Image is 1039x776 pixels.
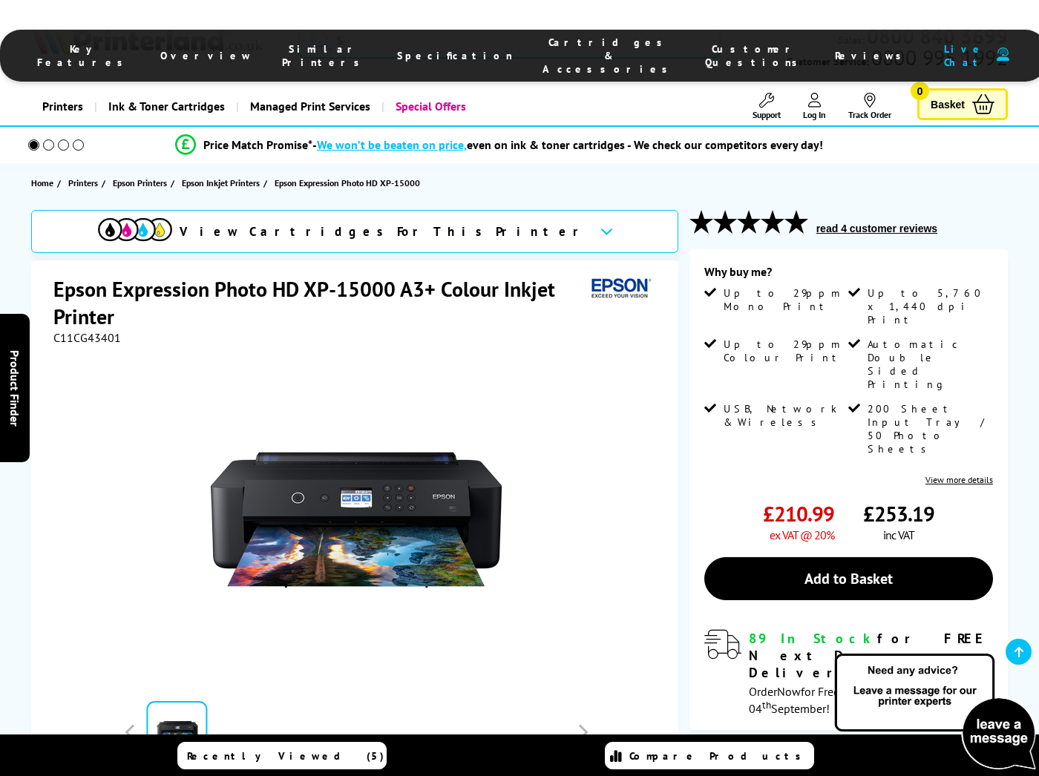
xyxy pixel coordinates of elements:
[917,88,1008,120] a: Basket 0
[911,82,929,100] span: 0
[724,286,846,313] span: Up to 29ppm Mono Print
[182,175,260,191] span: Epson Inkjet Printers
[753,109,781,120] span: Support
[282,42,367,69] span: Similar Printers
[931,94,965,114] span: Basket
[868,286,990,326] span: Up to 5,760 x 1,440 dpi Print
[31,175,53,191] span: Home
[68,175,98,191] span: Printers
[53,330,121,345] span: C11CG43401
[762,698,771,711] sup: th
[704,557,993,600] a: Add to Basket
[749,630,993,681] div: for FREE Next Day Delivery
[925,474,993,485] a: View more details
[848,93,891,120] a: Track Order
[397,49,513,62] span: Specification
[160,49,252,62] span: Overview
[724,338,846,364] span: Up to 29ppm Colour Print
[803,109,826,120] span: Log In
[705,42,805,69] span: Customer Questions
[177,742,387,769] a: Recently Viewed (5)
[863,500,934,527] span: £253.19
[317,137,467,152] span: We won’t be beaten on price,
[187,749,384,763] span: Recently Viewed (5)
[53,275,586,330] h1: Epson Expression Photo HD XP-15000 A3+ Colour Inkjet Printer
[37,42,131,69] span: Key Features
[68,175,102,191] a: Printers
[835,49,909,62] span: Reviews
[586,275,654,303] img: Epson
[203,137,312,152] span: Price Match Promise*
[868,402,990,456] span: 200 Sheet Input Tray / 50 Photo Sheets
[31,175,57,191] a: Home
[883,527,914,542] span: inc VAT
[763,500,834,527] span: £210.99
[543,36,675,76] span: Cartridges & Accessories
[236,88,381,125] a: Managed Print Services
[753,93,781,120] a: Support
[629,749,809,763] span: Compare Products
[997,47,1009,62] img: user-headset-duotone.svg
[704,630,993,715] div: modal_delivery
[7,132,991,158] li: modal_Promise
[98,218,172,241] img: cmyk-icon.svg
[180,223,588,240] span: View Cartridges For This Printer
[31,88,94,125] a: Printers
[803,93,826,120] a: Log In
[275,177,420,188] span: Epson Expression Photo HD XP-15000
[749,630,877,647] span: 89 In Stock
[749,684,920,716] span: Order for Free Delivery [DATE] 04 September!
[939,42,989,69] span: Live Chat
[704,264,993,286] div: Why buy me?
[868,338,990,391] span: Automatic Double Sided Printing
[94,88,236,125] a: Ink & Toner Cartridges
[777,684,801,699] span: Now
[182,175,263,191] a: Epson Inkjet Printers
[812,222,942,235] button: read 4 customer reviews
[312,137,823,152] div: - even on ink & toner cartridges - We check our competitors every day!
[724,402,846,429] span: USB, Network & Wireless
[605,742,814,769] a: Compare Products
[211,375,502,665] img: Epson Expression Photo HD XP-15000
[831,651,1039,773] img: Open Live Chat window
[113,175,167,191] span: Epson Printers
[7,350,22,427] span: Product Finder
[108,88,225,125] span: Ink & Toner Cartridges
[381,88,477,125] a: Special Offers
[770,527,834,542] span: ex VAT @ 20%
[113,175,171,191] a: Epson Printers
